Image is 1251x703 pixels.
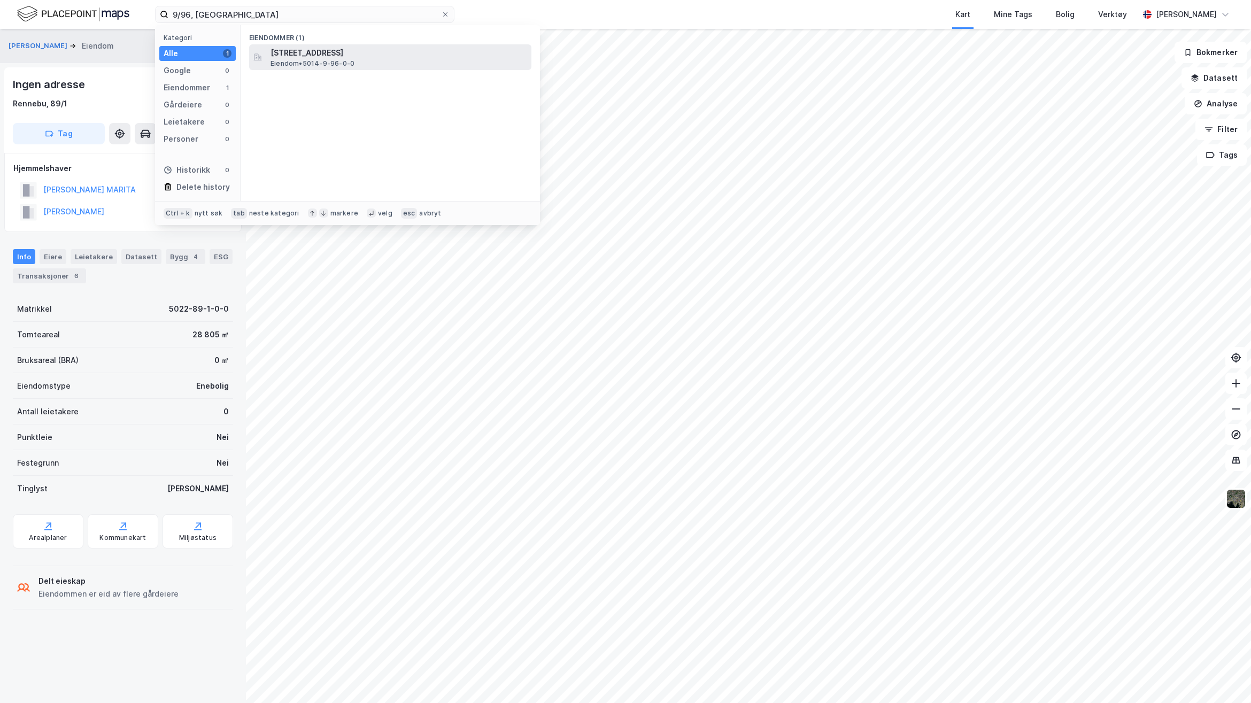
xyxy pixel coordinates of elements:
[82,40,114,52] div: Eiendom
[164,133,198,145] div: Personer
[164,64,191,77] div: Google
[13,249,35,264] div: Info
[1175,42,1247,63] button: Bokmerker
[168,6,441,22] input: Søk på adresse, matrikkel, gårdeiere, leietakere eller personer
[378,209,392,218] div: velg
[164,34,236,42] div: Kategori
[1181,67,1247,89] button: Datasett
[99,534,146,542] div: Kommunekart
[223,101,231,109] div: 0
[167,482,229,495] div: [PERSON_NAME]
[17,405,79,418] div: Antall leietakere
[217,457,229,469] div: Nei
[271,47,527,59] span: [STREET_ADDRESS]
[1198,652,1251,703] div: Kontrollprogram for chat
[994,8,1032,21] div: Mine Tags
[231,208,247,219] div: tab
[164,47,178,60] div: Alle
[17,354,79,367] div: Bruksareal (BRA)
[17,328,60,341] div: Tomteareal
[190,251,201,262] div: 4
[223,166,231,174] div: 0
[13,123,105,144] button: Tag
[13,76,87,93] div: Ingen adresse
[121,249,161,264] div: Datasett
[13,268,86,283] div: Transaksjoner
[1185,93,1247,114] button: Analyse
[13,97,67,110] div: Rennebu, 89/1
[196,380,229,392] div: Enebolig
[164,98,202,111] div: Gårdeiere
[223,83,231,92] div: 1
[164,164,210,176] div: Historikk
[17,482,48,495] div: Tinglyst
[17,457,59,469] div: Festegrunn
[214,354,229,367] div: 0 ㎡
[179,534,217,542] div: Miljøstatus
[29,534,67,542] div: Arealplaner
[1056,8,1075,21] div: Bolig
[164,81,210,94] div: Eiendommer
[166,249,205,264] div: Bygg
[419,209,441,218] div: avbryt
[9,41,69,51] button: [PERSON_NAME]
[169,303,229,315] div: 5022-89-1-0-0
[164,115,205,128] div: Leietakere
[223,135,231,143] div: 0
[192,328,229,341] div: 28 805 ㎡
[176,181,230,194] div: Delete history
[210,249,233,264] div: ESG
[330,209,358,218] div: markere
[38,575,179,588] div: Delt eieskap
[955,8,970,21] div: Kart
[241,25,540,44] div: Eiendommer (1)
[38,588,179,600] div: Eiendommen er eid av flere gårdeiere
[223,49,231,58] div: 1
[17,431,52,444] div: Punktleie
[164,208,192,219] div: Ctrl + k
[13,162,233,175] div: Hjemmelshaver
[1198,652,1251,703] iframe: Chat Widget
[17,380,71,392] div: Eiendomstype
[1098,8,1127,21] div: Verktøy
[1195,119,1247,140] button: Filter
[1156,8,1217,21] div: [PERSON_NAME]
[223,118,231,126] div: 0
[223,66,231,75] div: 0
[1226,489,1246,509] img: 9k=
[223,405,229,418] div: 0
[17,5,129,24] img: logo.f888ab2527a4732fd821a326f86c7f29.svg
[271,59,354,68] span: Eiendom • 5014-9-96-0-0
[17,303,52,315] div: Matrikkel
[71,249,117,264] div: Leietakere
[249,209,299,218] div: neste kategori
[40,249,66,264] div: Eiere
[71,271,82,281] div: 6
[1197,144,1247,166] button: Tags
[217,431,229,444] div: Nei
[195,209,223,218] div: nytt søk
[401,208,418,219] div: esc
